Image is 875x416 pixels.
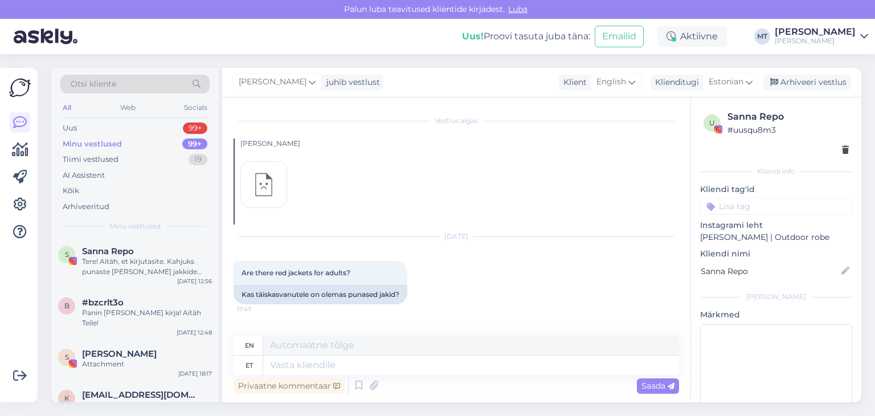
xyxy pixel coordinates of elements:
div: 99+ [183,123,207,134]
p: Märkmed [700,309,852,321]
div: Kas täiskasvanutele on olemas punased jakid? [234,285,407,304]
input: Lisa tag [700,198,852,215]
a: [PERSON_NAME][PERSON_NAME] [775,27,868,46]
span: Estonian [709,76,743,88]
p: Kliendi nimi [700,248,852,260]
div: Klienditugi [651,76,699,88]
span: 17:47 [237,305,280,313]
span: k [64,394,69,402]
button: Emailid [595,26,644,47]
span: Sanna Repo [82,246,134,256]
span: Sille Lavin [82,349,157,359]
span: Minu vestlused [109,221,161,231]
div: en [245,336,254,355]
div: [DATE] 12:48 [177,328,212,337]
b: Uus! [462,31,484,42]
div: Kõik [63,185,79,197]
div: Kliendi info [700,166,852,177]
div: Arhiveeritud [63,201,109,213]
div: juhib vestlust [322,76,380,88]
div: Tiimi vestlused [63,154,118,165]
p: Kliendi tag'id [700,183,852,195]
div: [DATE] [234,231,679,242]
div: [PERSON_NAME] [240,138,679,149]
span: Saada [641,381,674,391]
div: Attachment [82,359,212,369]
span: Otsi kliente [71,78,116,90]
div: [DATE] 12:56 [177,277,212,286]
img: attachment [241,162,287,207]
div: AI Assistent [63,170,105,181]
div: Web [118,100,138,115]
span: b [64,301,69,310]
span: English [596,76,626,88]
span: kairi.ruhno@gmail.com [82,390,201,400]
div: et [246,356,253,375]
span: S [65,250,69,259]
span: Luba [505,4,531,14]
div: All [60,100,73,115]
p: Instagrami leht [700,219,852,231]
div: [PERSON_NAME] [700,292,852,302]
img: Askly Logo [9,77,31,99]
div: Tere! Aitäh, et kirjutasite. Kahjuks punaste [PERSON_NAME] jakkide valmimisega läheb aega. Loodet... [82,256,212,277]
div: Socials [182,100,210,115]
div: Proovi tasuta juba täna: [462,30,590,43]
div: MT [754,28,770,44]
p: [PERSON_NAME] | Outdoor robe [700,231,852,243]
div: Aktiivne [657,26,727,47]
span: S [65,353,69,361]
div: Arhiveeri vestlus [763,75,851,90]
div: # uusqu8m3 [727,124,849,136]
div: [PERSON_NAME] [775,27,856,36]
div: Klient [559,76,587,88]
span: #bzcrlt3o [82,297,124,308]
div: Panin [PERSON_NAME] kirja! Aitäh Teile! [82,308,212,328]
div: Uus [63,123,77,134]
div: Sanna Repo [727,110,849,124]
div: Privaatne kommentaar [234,378,345,394]
span: Are there red jackets for adults? [242,268,350,277]
div: 99+ [182,138,207,150]
input: Lisa nimi [701,265,839,278]
div: [PERSON_NAME] [775,36,856,46]
div: Vestlus algas [234,116,679,126]
span: [PERSON_NAME] [239,76,306,88]
div: 19 [189,154,207,165]
div: [DATE] 18:17 [178,369,212,378]
div: Minu vestlused [63,138,122,150]
span: u [709,119,715,127]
